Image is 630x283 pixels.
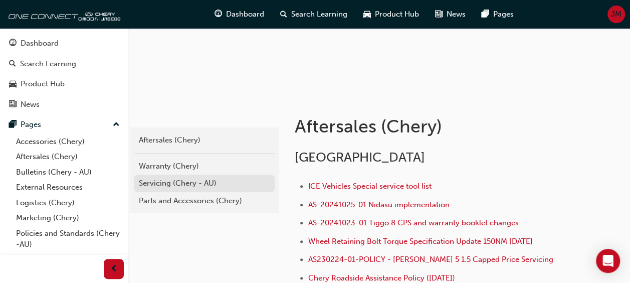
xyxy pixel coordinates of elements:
[308,255,553,264] a: AS230224-01-POLICY - [PERSON_NAME] 5 1.5 Capped Price Servicing
[427,4,474,25] a: news-iconNews
[12,226,124,252] a: Policies and Standards (Chery -AU)
[4,34,124,53] a: Dashboard
[21,78,65,90] div: Product Hub
[12,252,124,279] a: Technical Hub Workshop information
[12,134,124,150] a: Accessories (Chery)
[607,6,625,23] button: JM
[375,9,419,20] span: Product Hub
[21,99,40,110] div: News
[308,273,455,282] a: Chery Roadside Assistance Policy ([DATE])
[308,182,432,191] a: ICE Vehicles Special service tool list
[134,131,275,149] a: Aftersales (Chery)
[12,195,124,211] a: Logistics (Chery)
[280,8,287,21] span: search-icon
[21,119,41,130] div: Pages
[113,118,120,131] span: up-icon
[12,149,124,165] a: Aftersales (Chery)
[206,4,272,25] a: guage-iconDashboard
[134,158,275,175] a: Warranty (Chery)
[21,38,59,49] div: Dashboard
[226,9,264,20] span: Dashboard
[363,8,371,21] span: car-icon
[9,120,17,129] span: pages-icon
[5,4,120,24] img: oneconnect
[272,4,355,25] a: search-iconSearch Learning
[139,134,270,146] div: Aftersales (Chery)
[20,58,76,70] div: Search Learning
[295,150,425,165] span: [GEOGRAPHIC_DATA]
[139,195,270,207] div: Parts and Accessories (Chery)
[4,32,124,115] button: DashboardSearch LearningProduct HubNews
[4,115,124,134] button: Pages
[134,175,275,192] a: Servicing (Chery - AU)
[12,180,124,195] a: External Resources
[482,8,489,21] span: pages-icon
[139,178,270,189] div: Servicing (Chery - AU)
[308,200,450,209] a: AS-20241025-01 Nidasu implementation
[9,39,17,48] span: guage-icon
[139,161,270,172] div: Warranty (Chery)
[308,237,533,246] a: Wheel Retaining Bolt Torque Specification Update 150NM [DATE]
[134,192,275,210] a: Parts and Accessories (Chery)
[474,4,522,25] a: pages-iconPages
[4,95,124,114] a: News
[9,60,16,69] span: search-icon
[493,9,514,20] span: Pages
[12,165,124,180] a: Bulletins (Chery - AU)
[308,218,519,227] a: AS-20241023-01 Tiggo 8 CPS and warranty booklet changes
[447,9,466,20] span: News
[4,75,124,93] a: Product Hub
[291,9,347,20] span: Search Learning
[4,55,124,73] a: Search Learning
[12,210,124,226] a: Marketing (Chery)
[611,9,621,20] span: JM
[355,4,427,25] a: car-iconProduct Hub
[9,100,17,109] span: news-icon
[215,8,222,21] span: guage-icon
[110,263,118,275] span: prev-icon
[435,8,443,21] span: news-icon
[596,249,620,273] div: Open Intercom Messenger
[9,80,17,89] span: car-icon
[295,115,554,137] h1: Aftersales (Chery)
